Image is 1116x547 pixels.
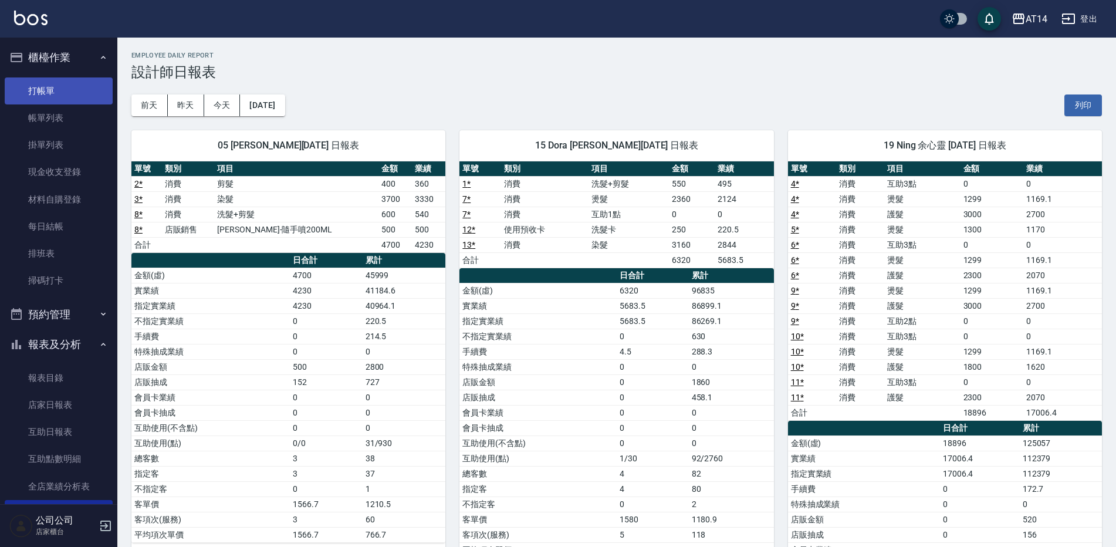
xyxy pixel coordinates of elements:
[1023,222,1102,237] td: 1170
[617,390,688,405] td: 0
[1023,207,1102,222] td: 2700
[617,268,688,283] th: 日合計
[459,481,617,497] td: 指定客
[1023,252,1102,268] td: 1169.1
[617,374,688,390] td: 0
[1064,94,1102,116] button: 列印
[715,252,773,268] td: 5683.5
[669,252,715,268] td: 6320
[589,222,669,237] td: 洗髮卡
[290,512,362,527] td: 3
[836,191,884,207] td: 消費
[459,283,617,298] td: 金額(虛)
[788,405,836,420] td: 合計
[689,466,774,481] td: 82
[459,344,617,359] td: 手續費
[669,237,715,252] td: 3160
[689,451,774,466] td: 92/2760
[617,298,688,313] td: 5683.5
[290,435,362,451] td: 0/0
[940,466,1020,481] td: 17006.4
[884,191,961,207] td: 燙髮
[162,176,215,191] td: 消費
[689,344,774,359] td: 288.3
[131,52,1102,59] h2: Employee Daily Report
[474,140,759,151] span: 15 Dora [PERSON_NAME][DATE] 日報表
[363,374,446,390] td: 727
[5,158,113,185] a: 現金收支登錄
[5,240,113,267] a: 排班表
[501,237,589,252] td: 消費
[1023,298,1102,313] td: 2700
[378,237,412,252] td: 4700
[788,497,940,512] td: 特殊抽成業績
[617,435,688,451] td: 0
[363,497,446,512] td: 1210.5
[131,94,168,116] button: 前天
[617,344,688,359] td: 4.5
[961,283,1024,298] td: 1299
[290,253,362,268] th: 日合計
[836,313,884,329] td: 消費
[146,140,431,151] span: 05 [PERSON_NAME][DATE] 日報表
[669,176,715,191] td: 550
[836,359,884,374] td: 消費
[459,161,773,268] table: a dense table
[459,298,617,313] td: 實業績
[459,359,617,374] td: 特殊抽成業績
[214,222,378,237] td: [PERSON_NAME]-隨手噴200ML
[836,176,884,191] td: 消費
[961,252,1024,268] td: 1299
[501,191,589,207] td: 消費
[669,191,715,207] td: 2360
[689,420,774,435] td: 0
[589,237,669,252] td: 染髮
[412,191,445,207] td: 3330
[412,161,445,177] th: 業績
[940,481,1020,497] td: 0
[836,298,884,313] td: 消費
[459,527,617,542] td: 客項次(服務)
[669,222,715,237] td: 250
[1020,421,1102,436] th: 累計
[131,481,290,497] td: 不指定客
[1020,435,1102,451] td: 125057
[884,390,961,405] td: 護髮
[884,283,961,298] td: 燙髮
[884,237,961,252] td: 互助3點
[836,268,884,283] td: 消費
[131,161,445,253] table: a dense table
[363,298,446,313] td: 40964.1
[961,313,1024,329] td: 0
[617,527,688,542] td: 5
[617,497,688,512] td: 0
[715,207,773,222] td: 0
[5,104,113,131] a: 帳單列表
[459,161,501,177] th: 單號
[689,298,774,313] td: 86899.1
[836,283,884,298] td: 消費
[940,497,1020,512] td: 0
[5,131,113,158] a: 掛單列表
[5,299,113,330] button: 預約管理
[9,514,33,538] img: Person
[290,451,362,466] td: 3
[836,222,884,237] td: 消費
[5,418,113,445] a: 互助日報表
[131,64,1102,80] h3: 設計師日報表
[1023,390,1102,405] td: 2070
[459,252,501,268] td: 合計
[715,191,773,207] td: 2124
[1057,8,1102,30] button: 登出
[788,161,1102,421] table: a dense table
[363,329,446,344] td: 214.5
[884,374,961,390] td: 互助3點
[940,421,1020,436] th: 日合計
[715,222,773,237] td: 220.5
[961,298,1024,313] td: 3000
[459,435,617,451] td: 互助使用(不含點)
[836,161,884,177] th: 類別
[1020,497,1102,512] td: 0
[1020,451,1102,466] td: 112379
[617,481,688,497] td: 4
